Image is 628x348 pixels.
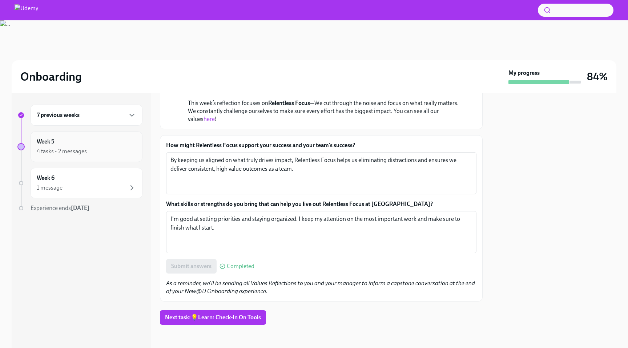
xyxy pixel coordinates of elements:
[166,141,476,149] label: How might Relentless Focus support your success and your team’s success?
[37,147,87,155] div: 4 tasks • 2 messages
[71,205,89,211] strong: [DATE]
[170,215,472,250] textarea: I'm good at setting priorities and staying organized. I keep my attention on the most important w...
[31,205,89,211] span: Experience ends
[166,200,476,208] label: What skills or strengths do you bring that can help you live out Relentless Focus at [GEOGRAPHIC_...
[160,310,266,325] button: Next task:💡Learn: Check-In On Tools
[166,280,475,295] em: As a reminder, we'll be sending all Values Reflections to you and your manager to inform a capsto...
[170,156,472,191] textarea: By keeping us aligned on what truly drives impact, Relentless Focus helps us eliminating distract...
[268,100,310,106] strong: Relentless Focus
[37,138,55,146] h6: Week 5
[15,4,38,16] img: Udemy
[37,174,55,182] h6: Week 6
[37,111,80,119] h6: 7 previous weeks
[508,69,540,77] strong: My progress
[17,168,142,198] a: Week 61 message
[20,69,82,84] h2: Onboarding
[227,263,254,269] span: Completed
[165,314,261,321] span: Next task : 💡Learn: Check-In On Tools
[17,131,142,162] a: Week 54 tasks • 2 messages
[37,184,63,192] div: 1 message
[188,99,465,123] p: This week’s reflection focuses on —We cut through the noise and focus on what really matters. We ...
[204,116,215,122] a: here
[587,70,608,83] h3: 84%
[31,105,142,126] div: 7 previous weeks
